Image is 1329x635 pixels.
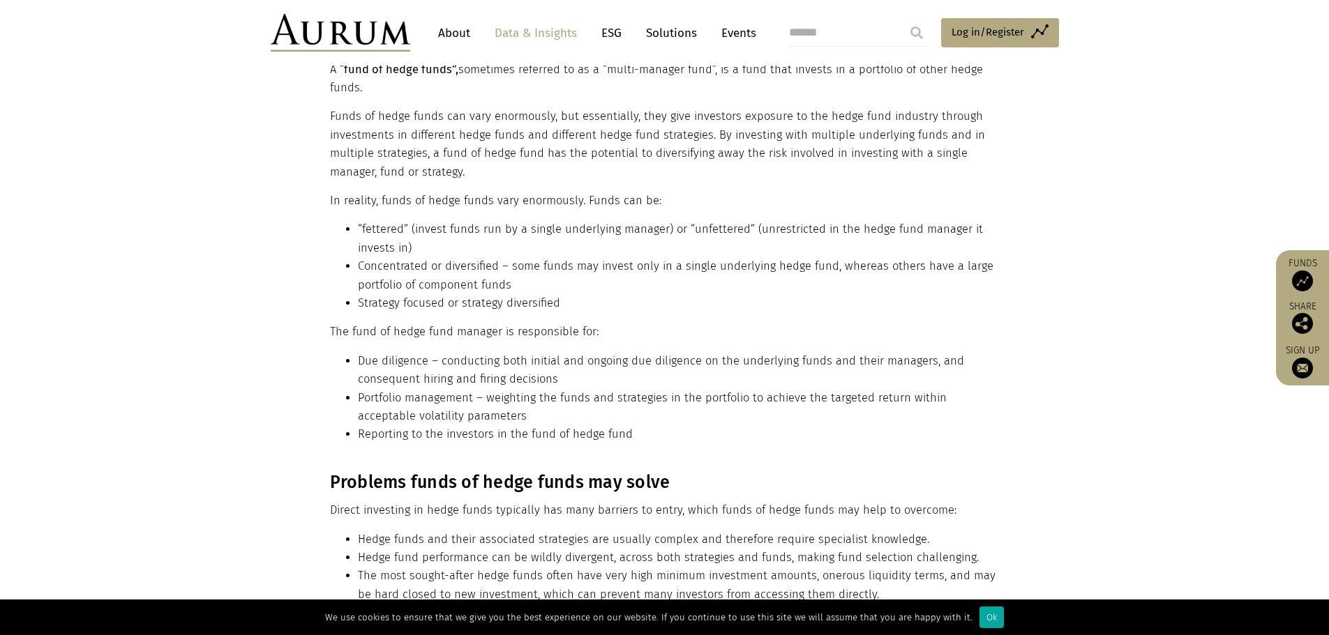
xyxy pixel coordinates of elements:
li: Reporting to the investors in the fund of hedge fund [358,425,996,443]
img: Aurum [271,14,410,52]
a: Solutions [639,20,704,46]
img: Access Funds [1292,270,1313,291]
p: Direct investing in hedge funds typically has many barriers to entry, which funds of hedge funds ... [330,501,996,519]
img: Sign up to our newsletter [1292,358,1313,378]
a: Sign up [1283,344,1322,378]
li: Portfolio management – weighting the funds and strategies in the portfolio to achieve the targete... [358,389,996,426]
h3: Problems funds of hedge funds may solve [330,472,996,493]
a: Events [714,20,756,46]
a: ESG [594,20,629,46]
a: Log in/Register [941,18,1059,47]
li: Due diligence – conducting both initial and ongoing due diligence on the underlying funds and the... [358,352,996,389]
li: The most sought-after hedge funds often have very high minimum investment amounts, onerous liquid... [358,567,996,604]
p: A “ sometimes referred to as a “multi-manager fund”, is a fund that invests in a portfolio of oth... [330,61,996,98]
a: Data & Insights [488,20,584,46]
p: In reality, funds of hedge funds vary enormously. Funds can be: [330,192,996,210]
a: About [431,20,477,46]
div: Share [1283,302,1322,334]
a: Funds [1283,257,1322,291]
p: The fund of hedge fund manager is responsible for: [330,323,996,341]
strong: fund of hedge funds”, [344,63,458,76]
div: Ok [979,606,1004,628]
li: Hedge fund performance can be wildly divergent, across both strategies and funds, making fund sel... [358,549,996,567]
span: Log in/Register [952,24,1024,40]
li: Hedge funds and their associated strategies are usually complex and therefore require specialist ... [358,530,996,549]
li: “fettered” (invest funds run by a single underlying manager) or “unfettered” (unrestricted in the... [358,220,996,257]
img: Share this post [1292,313,1313,334]
li: Strategy focused or strategy diversified [358,294,996,312]
p: Funds of hedge funds can vary enormously, but essentially, they give investors exposure to the he... [330,107,996,181]
input: Submit [903,19,931,47]
li: Concentrated or diversified – some funds may invest only in a single underlying hedge fund, where... [358,257,996,294]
